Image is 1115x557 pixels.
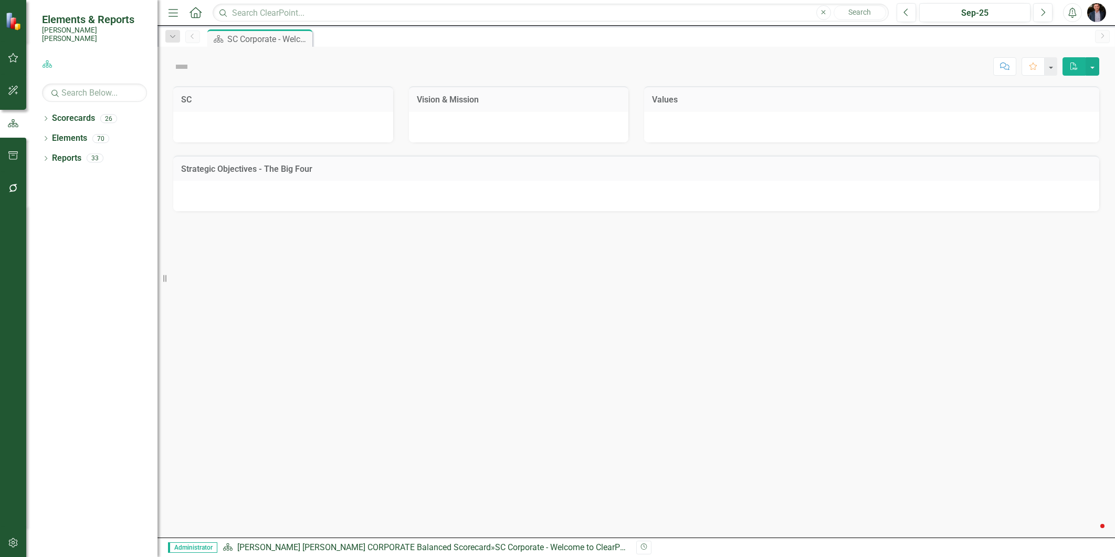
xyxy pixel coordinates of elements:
input: Search Below... [42,84,147,102]
img: Not Defined [173,58,190,75]
div: Sep-25 [923,7,1027,19]
small: [PERSON_NAME] [PERSON_NAME] [42,26,147,43]
h3: Values [652,95,1091,105]
img: Chris Amodeo [1087,3,1106,22]
div: 33 [87,154,103,163]
iframe: Intercom live chat [1079,521,1105,546]
a: [PERSON_NAME] [PERSON_NAME] CORPORATE Balanced Scorecard [237,542,491,552]
img: ClearPoint Strategy [5,12,24,30]
a: Scorecards [52,112,95,125]
h3: Strategic Objectives - The Big Four [181,164,1091,174]
span: Administrator [168,542,217,553]
button: Sep-25 [919,3,1030,22]
div: » [223,542,628,554]
div: 70 [92,134,109,143]
button: Search [834,5,886,20]
a: Elements [52,132,87,145]
span: Elements & Reports [42,13,147,26]
h3: SC [181,95,385,105]
h3: Vision & Mission [417,95,621,105]
a: Reports [52,152,81,164]
div: 26 [100,114,117,123]
div: SC Corporate - Welcome to ClearPoint [495,542,634,552]
span: Search [848,8,871,16]
div: SC Corporate - Welcome to ClearPoint [227,33,310,46]
input: Search ClearPoint... [213,4,889,22]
